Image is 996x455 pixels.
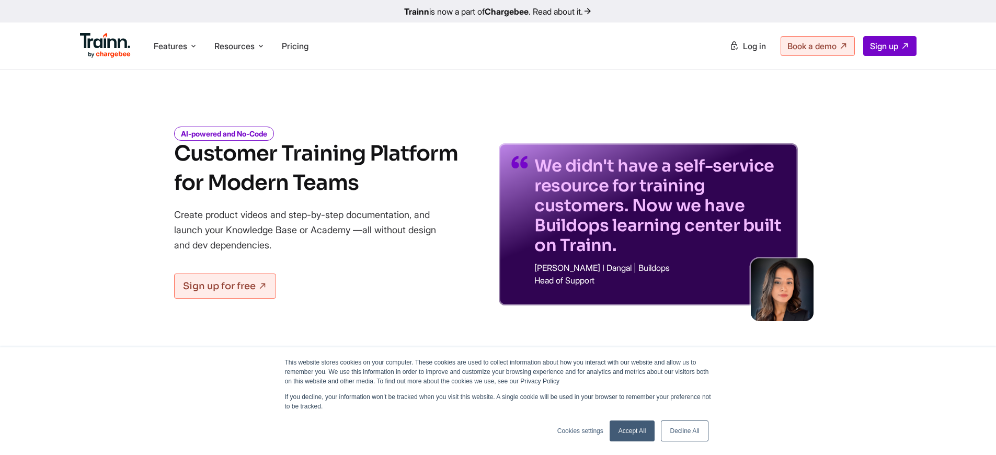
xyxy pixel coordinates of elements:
[511,156,528,168] img: quotes-purple.41a7099.svg
[557,426,603,436] a: Cookies settings
[781,36,855,56] a: Book a demo
[174,207,451,253] p: Create product videos and step-by-step documentation, and launch your Knowledge Base or Academy —...
[285,358,712,386] p: This website stores cookies on your computer. These cookies are used to collect information about...
[80,33,131,58] img: Trainn Logo
[285,392,712,411] p: If you decline, your information won’t be tracked when you visit this website. A single cookie wi...
[751,258,814,321] img: sabina-buildops.d2e8138.png
[723,37,772,55] a: Log in
[174,274,276,299] a: Sign up for free
[944,405,996,455] iframe: Chat Widget
[174,127,274,141] i: AI-powered and No-Code
[485,6,529,17] b: Chargebee
[404,6,429,17] b: Trainn
[534,156,785,255] p: We didn't have a self-service resource for training customers. Now we have Buildops learning cent...
[214,40,255,52] span: Resources
[610,420,655,441] a: Accept All
[863,36,917,56] a: Sign up
[661,420,708,441] a: Decline All
[534,264,785,272] p: [PERSON_NAME] I Dangal | Buildops
[743,41,766,51] span: Log in
[870,41,898,51] span: Sign up
[534,276,785,285] p: Head of Support
[282,41,308,51] a: Pricing
[154,40,187,52] span: Features
[787,41,837,51] span: Book a demo
[174,139,458,198] h1: Customer Training Platform for Modern Teams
